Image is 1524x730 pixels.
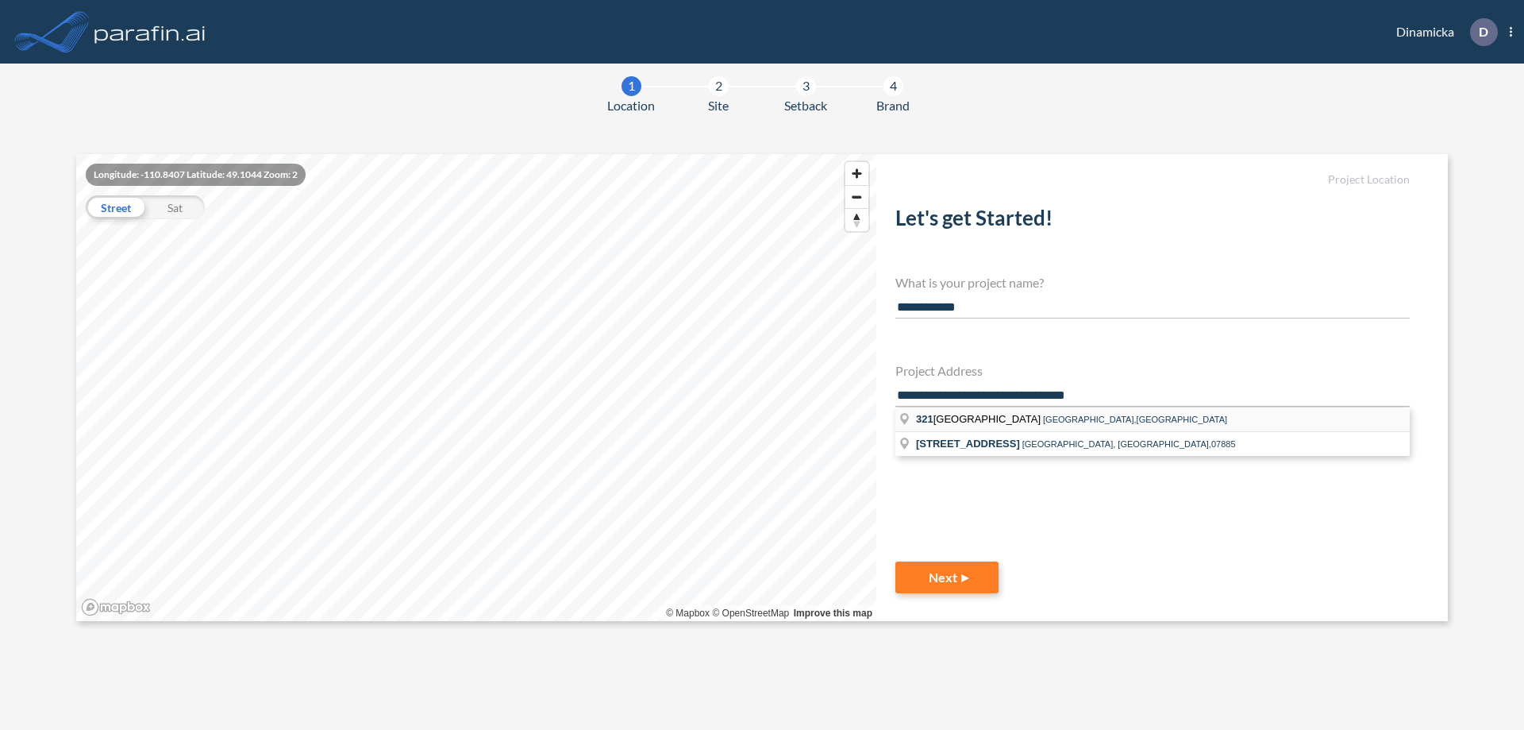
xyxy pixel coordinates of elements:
div: Longitude: -110.8407 Latitude: 49.1044 Zoom: 2 [86,164,306,186]
button: Reset bearing to north [845,208,868,231]
div: 3 [796,76,816,96]
button: Next [895,562,999,593]
span: Setback [784,96,827,115]
span: 321 [916,413,933,425]
canvas: Map [76,154,876,621]
a: Mapbox homepage [81,598,151,616]
span: Location [607,96,655,115]
div: Dinamicka [1372,18,1512,46]
div: Street [86,195,145,219]
span: [GEOGRAPHIC_DATA] [916,413,1043,425]
a: Mapbox [666,608,710,619]
div: 1 [622,76,641,96]
div: 4 [883,76,903,96]
h4: What is your project name? [895,275,1410,290]
a: Improve this map [794,608,872,619]
h4: Project Address [895,363,1410,378]
span: Site [708,96,729,115]
span: Reset bearing to north [845,209,868,231]
div: Sat [145,195,205,219]
span: Zoom out [845,186,868,208]
h2: Let's get Started! [895,206,1410,237]
div: 2 [709,76,729,96]
button: Zoom out [845,185,868,208]
span: [GEOGRAPHIC_DATA],[GEOGRAPHIC_DATA] [1043,415,1227,424]
h5: Project Location [895,173,1410,187]
button: Zoom in [845,162,868,185]
p: D [1479,25,1488,39]
a: OpenStreetMap [712,608,789,619]
span: Brand [876,96,910,115]
span: [GEOGRAPHIC_DATA], [GEOGRAPHIC_DATA],07885 [1022,439,1236,449]
img: logo [91,16,209,48]
span: [STREET_ADDRESS] [916,438,1020,450]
